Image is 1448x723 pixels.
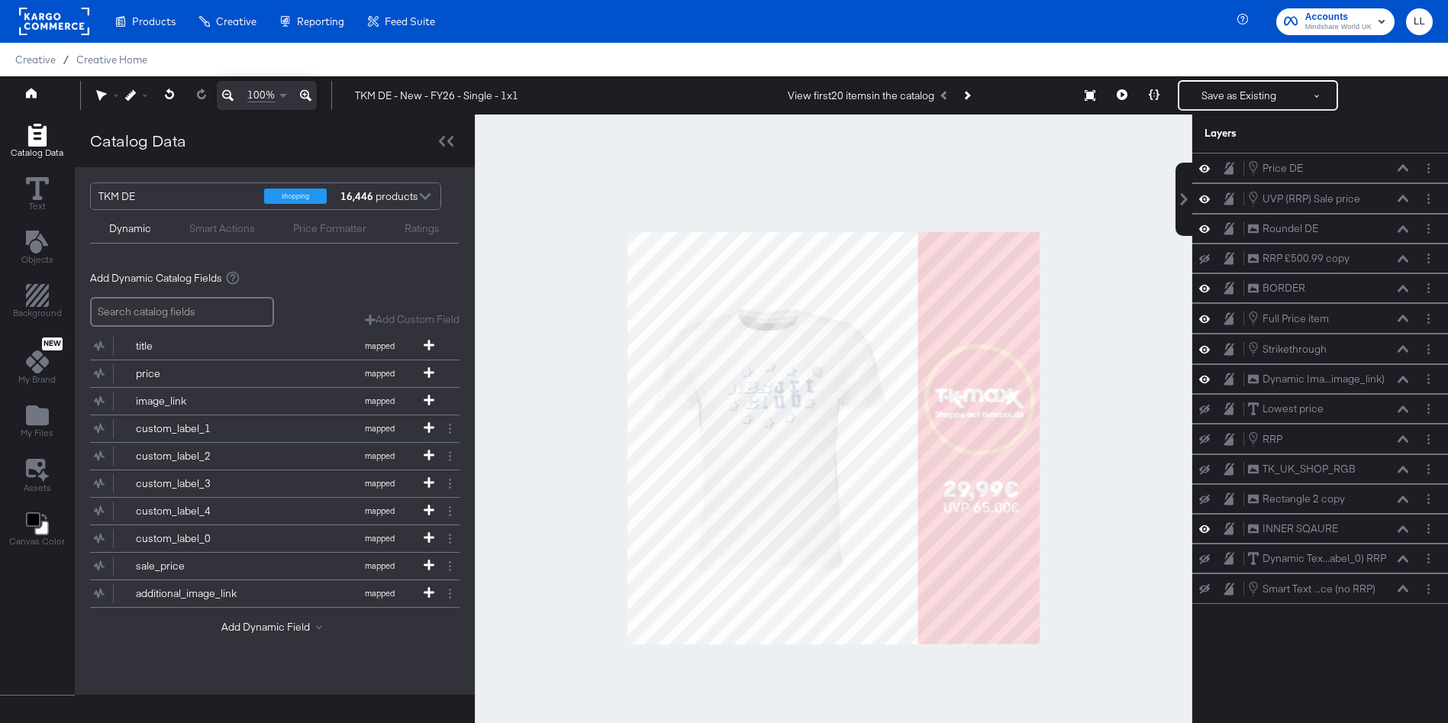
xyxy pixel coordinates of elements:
[1406,8,1433,35] button: LL
[1263,281,1305,295] div: BORDER
[337,560,421,571] span: mapped
[956,82,977,109] button: Next Product
[1421,280,1437,296] button: Layer Options
[136,449,247,463] div: custom_label_2
[1421,550,1437,566] button: Layer Options
[1263,221,1318,236] div: Roundel DE
[29,200,46,212] span: Text
[98,183,253,209] div: TKM DE
[1192,214,1448,244] div: Roundel DELayer Options
[1247,190,1361,207] button: UVP (RRP) Sale price
[1192,244,1448,273] div: RRP £500.99 copyLayer Options
[189,221,255,236] div: Smart Actions
[90,553,460,579] div: sale_pricemapped
[56,53,76,66] span: /
[338,183,384,209] div: products
[12,227,63,270] button: Add Text
[90,333,440,360] button: titlemapped
[337,505,421,516] span: mapped
[136,586,247,601] div: additional_image_link
[405,221,440,236] div: Ratings
[337,368,421,379] span: mapped
[90,525,440,552] button: custom_label_0mapped
[1421,491,1437,507] button: Layer Options
[1247,461,1356,477] button: TK_UK_SHOP_RGB
[1192,573,1448,604] div: Smart Text ...ce (no RRP)Layer Options
[1305,9,1372,25] span: Accounts
[136,394,247,408] div: image_link
[788,89,934,103] div: View first 20 items in the catalog
[1192,183,1448,214] div: UVP (RRP) Sale priceLayer Options
[1247,250,1350,266] button: RRP £500.99 copy
[1247,550,1387,566] button: Dynamic Tex...abel_0) RRP
[136,339,247,353] div: title
[1192,454,1448,484] div: TK_UK_SHOP_RGBLayer Options
[90,443,440,470] button: custom_label_2mapped
[1179,82,1298,109] button: Save as Existing
[90,470,440,497] button: custom_label_3mapped
[90,470,460,497] div: custom_label_3mapped
[76,53,147,66] a: Creative Home
[1192,303,1448,334] div: Full Price itemLayer Options
[1263,402,1324,416] div: Lowest price
[1192,273,1448,303] div: BORDERLayer Options
[337,423,421,434] span: mapped
[1263,462,1356,476] div: TK_UK_SHOP_RGB
[90,415,440,442] button: custom_label_1mapped
[1192,514,1448,544] div: INNER SQAURELayer Options
[17,173,58,217] button: Text
[90,297,274,327] input: Search catalog fields
[338,183,376,209] strong: 16,446
[90,498,440,524] button: custom_label_4mapped
[385,15,435,27] span: Feed Suite
[1247,160,1304,176] button: Price DE
[2,120,73,163] button: Add Rectangle
[1205,126,1360,140] div: Layers
[1305,21,1372,34] span: Mindshare World UK
[1247,401,1324,417] button: Lowest price
[11,401,63,444] button: Add Files
[1421,461,1437,477] button: Layer Options
[1421,311,1437,327] button: Layer Options
[4,281,71,324] button: Add Rectangle
[1421,581,1437,597] button: Layer Options
[1421,521,1437,537] button: Layer Options
[1247,580,1376,597] button: Smart Text ...ce (no RRP)
[247,88,275,102] span: 100%
[1276,8,1395,35] button: AccountsMindshare World UK
[337,450,421,461] span: mapped
[15,53,56,66] span: Creative
[1192,364,1448,394] div: Dynamic Ima...image_link)Layer Options
[1263,251,1350,266] div: RRP £500.99 copy
[90,271,222,286] span: Add Dynamic Catalog Fields
[1192,334,1448,364] div: StrikethroughLayer Options
[9,334,65,391] button: NewMy Brand
[90,498,460,524] div: custom_label_4mapped
[1412,13,1427,31] span: LL
[1421,160,1437,176] button: Layer Options
[136,421,247,436] div: custom_label_1
[136,366,247,381] div: price
[1247,310,1330,327] button: Full Price item
[109,221,151,236] div: Dynamic
[1263,582,1375,596] div: Smart Text ...ce (no RRP)
[264,189,327,204] div: shopping
[1263,521,1338,536] div: INNER SQAURE
[1247,521,1339,537] button: INNER SQAURE
[1247,491,1346,507] button: Rectangle 2 copy
[1192,424,1448,454] div: RRPLayer Options
[1263,342,1327,357] div: Strikethrough
[15,454,60,499] button: Assets
[18,373,56,386] span: My Brand
[136,476,247,491] div: custom_label_3
[13,307,62,319] span: Background
[136,531,247,546] div: custom_label_0
[1263,192,1360,206] div: UVP (RRP) Sale price
[1192,153,1448,183] div: Price DELayer Options
[42,339,63,349] span: New
[132,15,176,27] span: Products
[90,360,440,387] button: pricemapped
[365,312,460,327] button: Add Custom Field
[1421,341,1437,357] button: Layer Options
